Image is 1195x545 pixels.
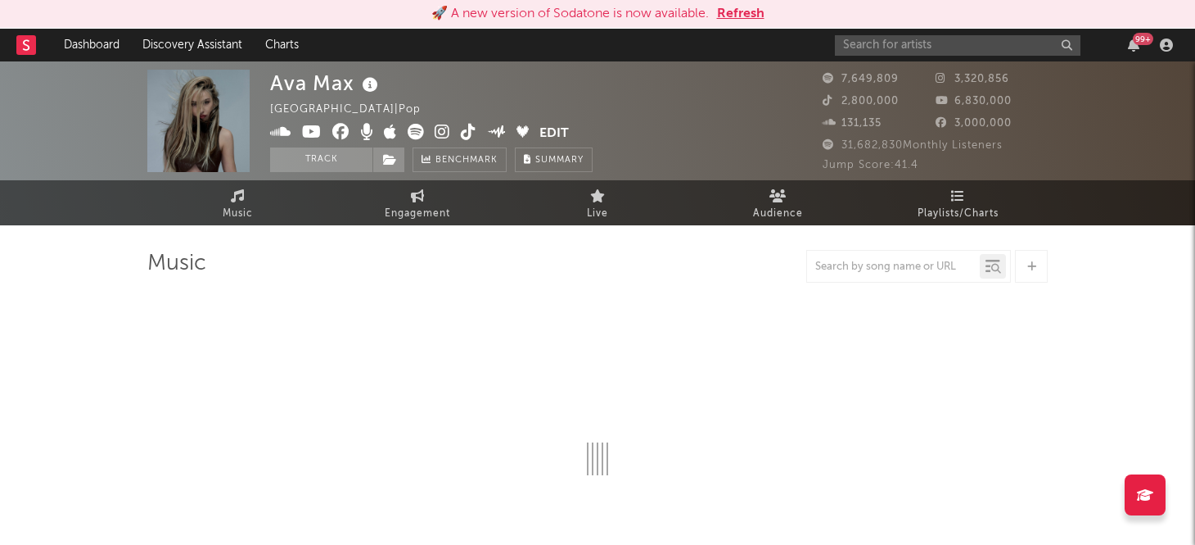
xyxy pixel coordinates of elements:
div: 🚀 A new version of Sodatone is now available. [431,4,709,24]
div: Ava Max [270,70,382,97]
span: 31,682,830 Monthly Listeners [823,140,1003,151]
button: Track [270,148,372,172]
span: Summary [535,156,584,165]
span: Engagement [385,204,450,224]
span: 3,000,000 [936,118,1012,129]
div: 99 + [1133,33,1153,45]
a: Benchmark [413,148,507,172]
a: Live [507,180,688,225]
span: 3,320,856 [936,74,1009,84]
div: [GEOGRAPHIC_DATA] | Pop [270,100,440,120]
button: Edit [539,124,569,144]
a: Dashboard [52,29,131,61]
span: Live [587,204,608,224]
span: Jump Score: 41.4 [823,160,918,170]
a: Music [147,180,327,225]
button: 99+ [1128,39,1139,52]
span: 7,649,809 [823,74,899,84]
span: Audience [753,204,803,224]
button: Refresh [717,4,764,24]
a: Charts [254,29,310,61]
span: 6,830,000 [936,96,1012,107]
a: Playlists/Charts [868,180,1048,225]
span: 131,135 [823,118,882,129]
a: Engagement [327,180,507,225]
span: Benchmark [435,151,498,170]
span: Music [223,204,253,224]
a: Audience [688,180,868,225]
a: Discovery Assistant [131,29,254,61]
button: Summary [515,148,593,172]
span: 2,800,000 [823,96,899,107]
input: Search by song name or URL [807,261,980,274]
input: Search for artists [835,35,1080,56]
span: Playlists/Charts [918,204,999,224]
